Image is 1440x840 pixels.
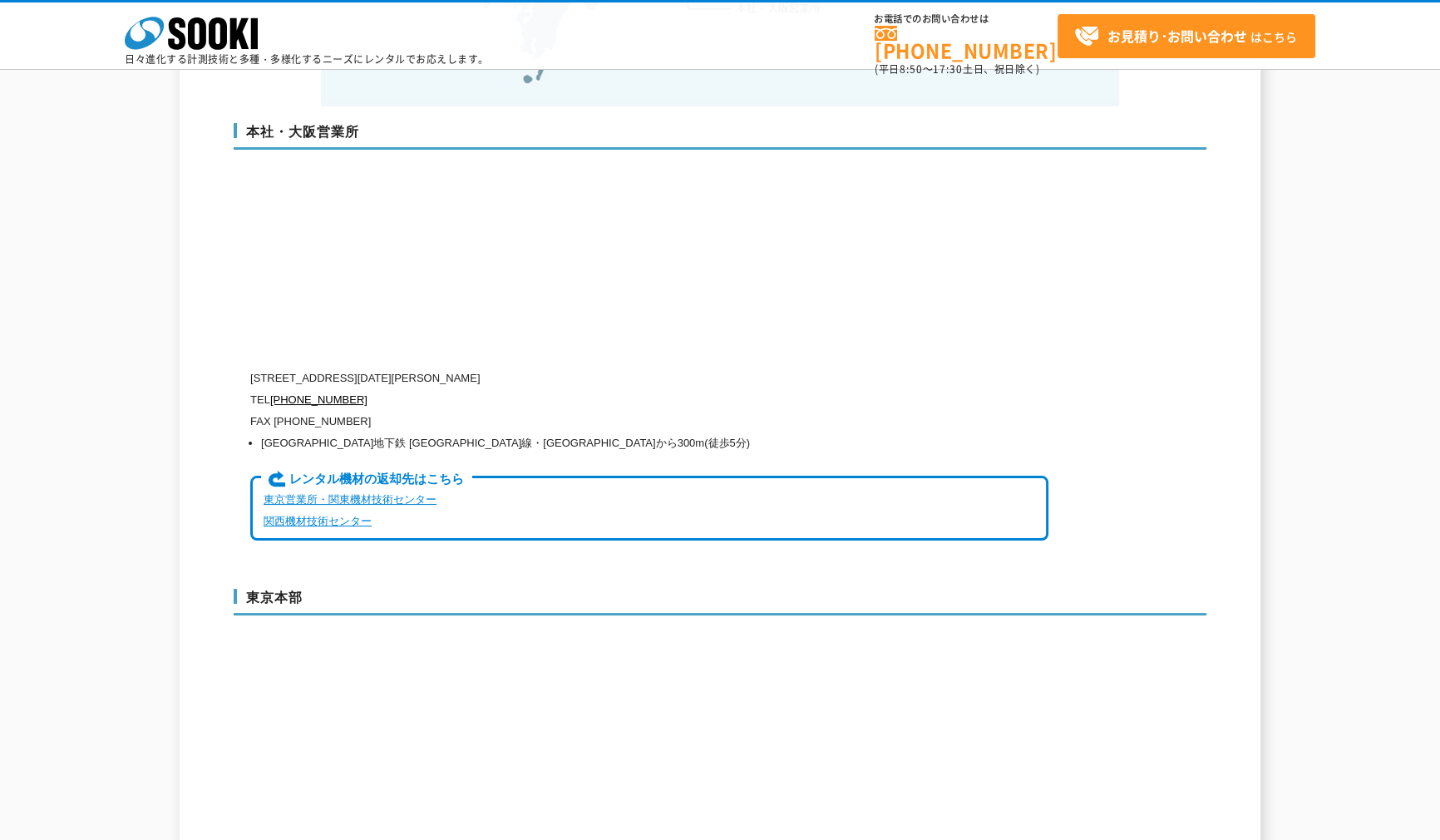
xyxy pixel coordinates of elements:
[125,54,489,64] p: 日々進化する計測技術と多種・多様化するニーズにレンタルでお応えします。
[250,368,1048,389] p: [STREET_ADDRESS][DATE][PERSON_NAME]
[261,470,471,488] span: レンタル機材の返却先はこちら
[1107,26,1247,46] strong: お見積り･お問い合わせ
[1058,14,1315,58] a: お見積り･お問い合わせはこちら
[270,393,367,406] a: [PHONE_NUMBER]
[875,14,1058,24] span: お電話でのお問い合わせは
[264,515,372,527] a: 関西機材技術センター
[875,62,1039,77] span: (平日 ～ 土日、祝日除く)
[234,589,1206,615] h3: 東京本部
[261,432,1048,454] li: [GEOGRAPHIC_DATA]地下鉄 [GEOGRAPHIC_DATA]線・[GEOGRAPHIC_DATA]から300m(徒歩5分)
[900,62,923,77] span: 8:50
[250,389,1048,411] p: TEL
[264,493,436,506] a: 東京営業所・関東機材技術センター
[933,62,963,77] span: 17:30
[234,123,1206,150] h3: 本社・大阪営業所
[875,26,1058,60] a: [PHONE_NUMBER]
[1074,24,1297,49] span: はこちら
[250,411,1048,432] p: FAX [PHONE_NUMBER]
